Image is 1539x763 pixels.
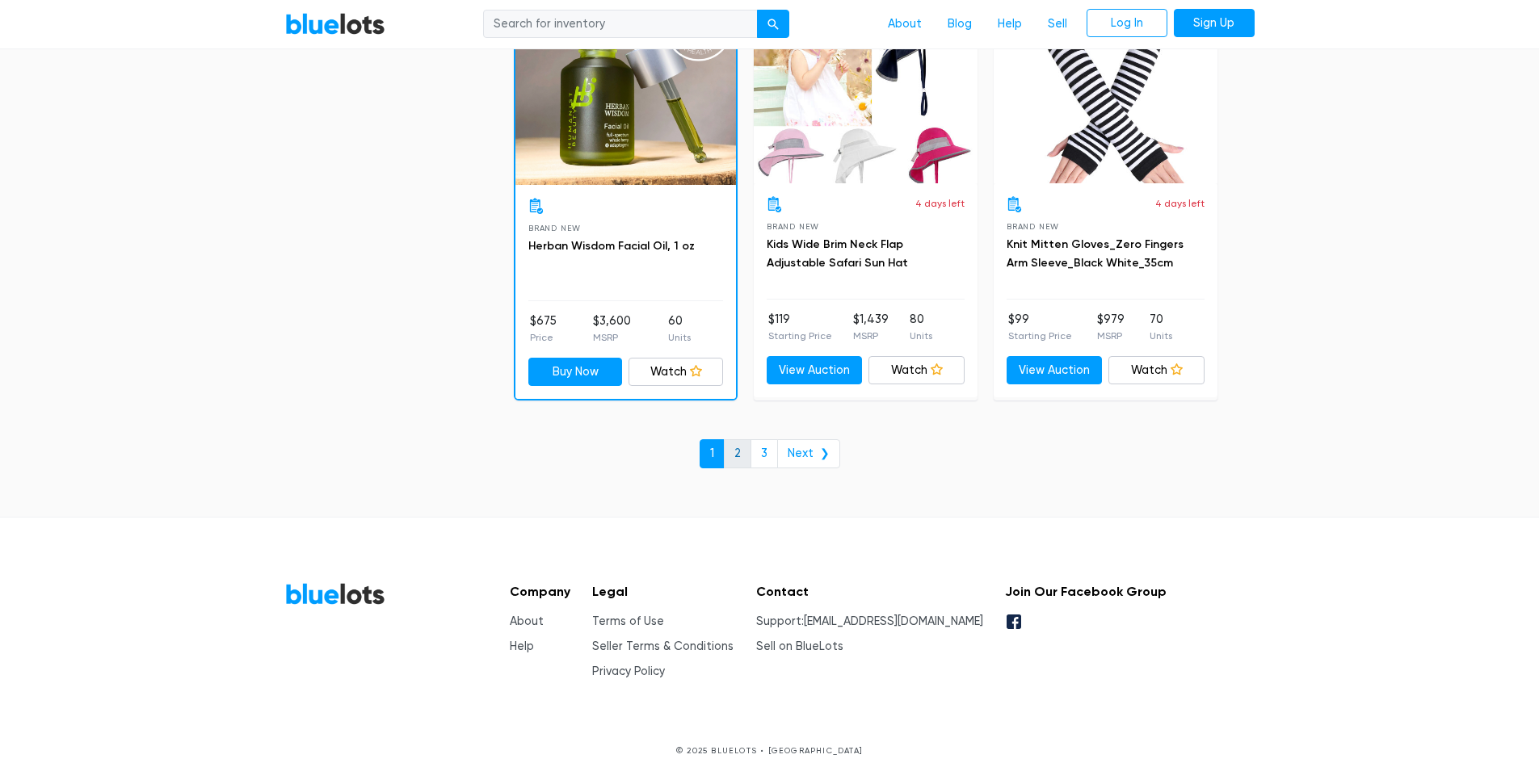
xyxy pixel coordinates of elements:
a: About [510,614,544,628]
a: View Auction [767,356,863,385]
p: © 2025 BLUELOTS • [GEOGRAPHIC_DATA] [285,744,1255,757]
a: Sell on BlueLots [756,639,843,653]
a: Next ❯ [777,439,840,468]
li: Support: [756,613,983,631]
h5: Company [510,584,570,599]
li: $99 [1008,311,1072,343]
h5: Join Our Facebook Group [1005,584,1167,599]
li: $979 [1097,311,1125,343]
a: Blog [935,9,985,40]
p: Units [1150,329,1172,343]
a: Live Auction 0 bids [754,14,978,183]
p: MSRP [853,329,889,343]
a: Sign Up [1174,9,1255,38]
p: 4 days left [915,196,965,211]
a: Log In [1087,9,1167,38]
li: $119 [768,311,832,343]
li: 70 [1150,311,1172,343]
a: Watch [629,358,723,387]
a: Sell [1035,9,1080,40]
a: Terms of Use [592,614,664,628]
a: 2 [724,439,751,468]
p: MSRP [593,330,631,345]
li: $3,600 [593,312,631,345]
p: Starting Price [1008,329,1072,343]
li: 60 [668,312,691,345]
a: Help [510,639,534,653]
span: Brand New [1007,222,1059,231]
a: Seller Terms & Conditions [592,639,734,653]
li: 80 [910,311,932,343]
a: View Auction [1007,356,1103,385]
a: Knit Mitten Gloves_Zero Fingers Arm Sleeve_Black White_35cm [1007,237,1184,270]
p: Starting Price [768,329,832,343]
a: Buy Now [528,358,623,387]
a: 1 [700,439,725,468]
a: Herban Wisdom Facial Oil, 1 oz [528,239,695,253]
span: Brand New [767,222,819,231]
span: Brand New [528,224,581,233]
p: Units [910,329,932,343]
li: $1,439 [853,311,889,343]
h5: Legal [592,584,734,599]
a: Live Auction 0 bids [994,14,1217,183]
a: BlueLots [285,12,385,36]
h5: Contact [756,584,983,599]
p: Units [668,330,691,345]
a: Help [985,9,1035,40]
a: Kids Wide Brim Neck Flap Adjustable Safari Sun Hat [767,237,908,270]
li: $675 [530,312,557,345]
a: Buy Now [515,15,736,185]
input: Search for inventory [483,10,758,39]
p: Price [530,330,557,345]
a: BlueLots [285,582,385,606]
a: Watch [1108,356,1205,385]
p: 4 days left [1155,196,1205,211]
a: About [875,9,935,40]
a: Watch [868,356,965,385]
a: Privacy Policy [592,664,665,678]
a: 3 [751,439,778,468]
a: [EMAIL_ADDRESS][DOMAIN_NAME] [804,614,983,628]
p: MSRP [1097,329,1125,343]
